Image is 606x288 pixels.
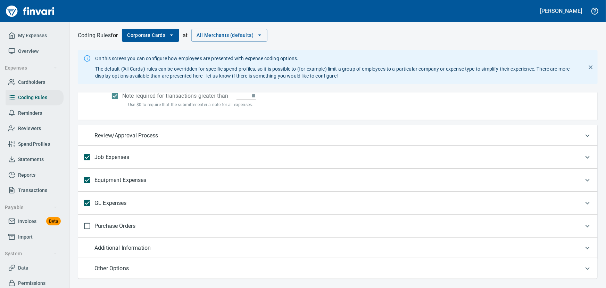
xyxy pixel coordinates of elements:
[78,258,597,279] div: Expand
[78,169,597,192] div: Expand
[5,249,57,258] span: System
[80,150,94,165] label: Job Expenses
[6,183,64,198] a: Transactions
[6,136,64,152] a: Spend Profiles
[6,167,64,183] a: Reports
[18,47,39,56] span: Overview
[84,242,151,254] p: Additional Information
[18,109,42,118] span: Reminders
[4,3,56,19] img: Finvari
[46,217,61,225] span: Beta
[94,173,147,186] p: Equipment Expenses
[18,78,45,87] span: Cardholders
[84,262,129,274] p: Other Options
[6,43,64,59] a: Overview
[80,173,94,187] label: Equipment Expenses
[539,6,584,16] button: [PERSON_NAME]
[94,219,135,232] p: Purchase Orders
[18,186,47,195] span: Transactions
[95,62,581,79] p: The default ('All Cards') rules can be overridden for specific spend-profiles, so it is possible ...
[6,152,64,167] a: Statements
[95,55,581,62] p: On this screen you can configure how employees are presented with expense coding options.
[18,140,50,149] span: Spend Profiles
[2,247,60,260] button: System
[84,129,158,142] p: Review/Approval Process
[128,102,592,109] p: Use $0 to require that the submitter enter a note for all expenses.
[127,31,174,40] span: Corporate Cards
[2,62,60,74] button: Expenses
[78,215,597,238] div: Expand
[6,214,64,229] a: InvoicesBeta
[78,125,597,146] div: Expand
[18,217,36,226] span: Invoices
[540,7,582,15] h5: [PERSON_NAME]
[2,201,60,214] button: Payable
[6,229,64,245] a: Import
[78,31,111,42] nav: breadcrumb
[6,260,64,276] a: Data
[6,121,64,136] a: Reviewers
[5,203,57,212] span: Payable
[94,150,129,163] p: Job Expenses
[6,90,64,105] a: Coding Rules
[18,155,44,164] span: Statements
[78,146,597,169] div: Expand
[94,196,127,209] p: GL Expenses
[78,31,111,40] p: Coding Rules
[18,93,47,102] span: Coding Rules
[18,279,45,288] span: Permissions
[18,31,47,40] span: My Expenses
[122,29,179,42] button: Corporate Cards
[78,238,597,258] div: Expand
[197,31,262,40] span: All Merchants (defaults)
[5,64,57,72] span: Expenses
[78,192,597,215] div: Expand
[6,105,64,121] a: Reminders
[80,196,94,210] label: GL Expenses
[183,31,188,42] p: at
[18,233,33,241] span: Import
[111,31,118,42] p: for
[191,29,268,42] button: All Merchants (defaults)
[6,28,64,43] a: My Expenses
[122,92,228,100] span: Note required for transactions greater than
[80,219,94,233] label: Purchase Orders
[18,171,35,179] span: Reports
[6,74,64,90] a: Cardholders
[18,264,28,272] span: Data
[587,63,595,71] button: close
[18,124,41,133] span: Reviewers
